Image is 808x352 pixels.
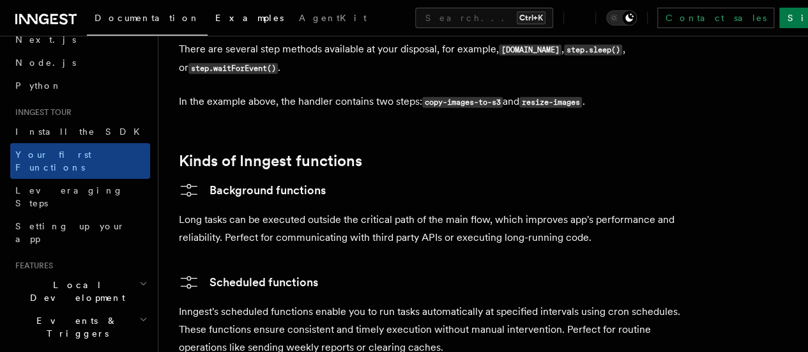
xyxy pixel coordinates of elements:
code: step.waitForEvent() [188,63,278,74]
a: Contact sales [657,8,774,28]
code: step.sleep() [564,45,622,56]
p: Long tasks can be executed outside the critical path of the main flow, which improves app's perfo... [179,211,690,247]
span: Python [15,80,62,91]
p: There are several step methods available at your disposal, for example, , , or . [179,40,690,77]
a: Scheduled functions [179,272,318,293]
span: Next.js [15,34,76,45]
p: In the example above, the handler contains two steps: and . [179,93,690,111]
a: Documentation [87,4,208,36]
a: Your first Functions [10,143,150,179]
a: Leveraging Steps [10,179,150,215]
button: Toggle dark mode [606,10,637,26]
button: Search...Ctrl+K [415,8,553,28]
a: Next.js [10,28,150,51]
span: Your first Functions [15,149,91,172]
span: Node.js [15,57,76,68]
kbd: Ctrl+K [517,11,545,24]
a: Kinds of Inngest functions [179,152,362,170]
span: Examples [215,13,284,23]
code: resize-images [519,97,582,108]
button: Local Development [10,273,150,309]
a: Install the SDK [10,120,150,143]
span: AgentKit [299,13,367,23]
a: Node.js [10,51,150,74]
span: Inngest tour [10,107,72,118]
button: Events & Triggers [10,309,150,345]
a: Setting up your app [10,215,150,250]
code: [DOMAIN_NAME] [499,45,561,56]
span: Local Development [10,279,139,304]
span: Features [10,261,53,271]
a: AgentKit [291,4,374,34]
a: Background functions [179,180,326,201]
code: copy-images-to-s3 [422,97,503,108]
a: Python [10,74,150,97]
span: Install the SDK [15,126,148,137]
span: Leveraging Steps [15,185,123,208]
span: Setting up your app [15,221,125,244]
span: Events & Triggers [10,314,139,340]
span: Documentation [95,13,200,23]
a: Examples [208,4,291,34]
